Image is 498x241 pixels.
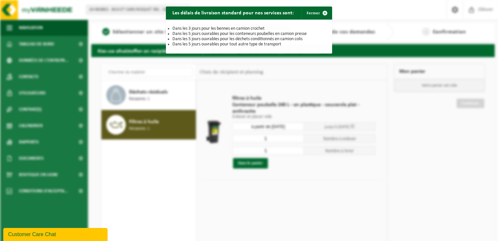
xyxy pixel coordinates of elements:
button: Fermer [301,7,331,20]
li: Dans les 5 jours ouvrables pour tout autre type de transport [172,42,325,47]
li: Dans les 5 jours ouvrables pour les conteneurs poubelles en camion presse [172,31,325,37]
li: Dans les 5 jours ouvrables pour les déchets conditionnés en camion colis [172,37,325,42]
li: Dans les 3 jours pour les bennes en camion crochet [172,26,325,31]
iframe: chat widget [3,227,109,241]
h2: Les délais de livraison standard pour nos services sont: [166,7,300,19]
